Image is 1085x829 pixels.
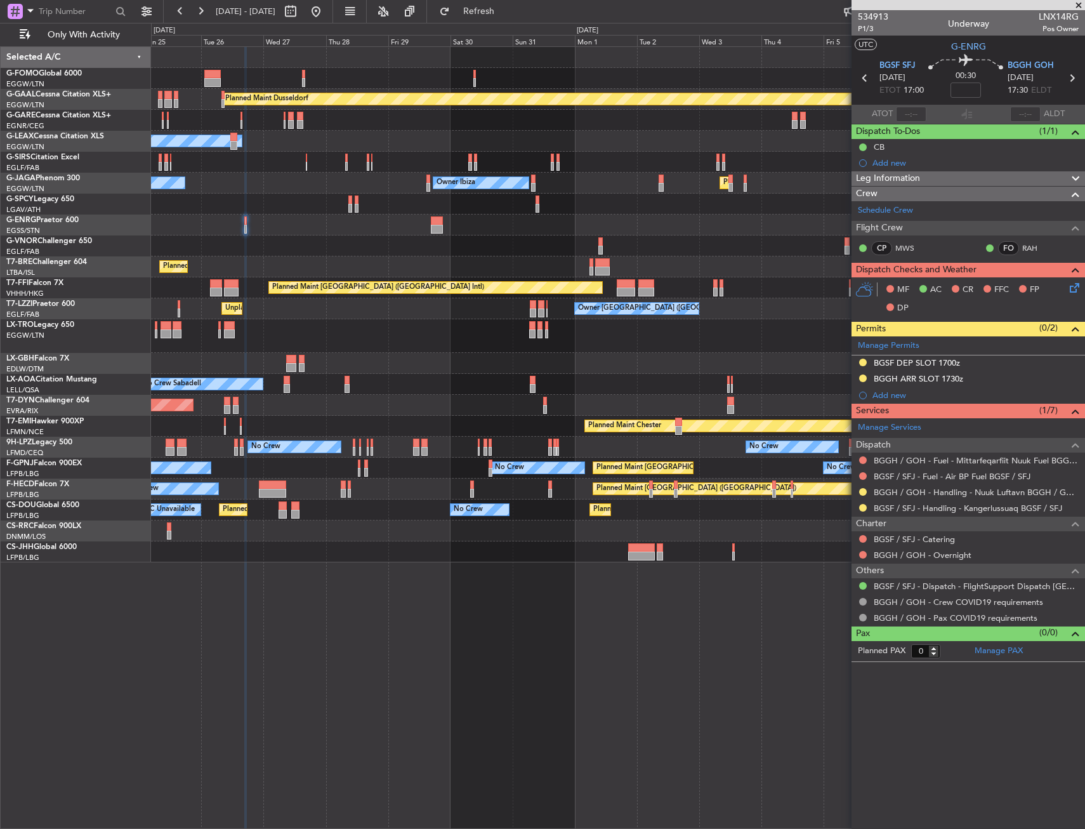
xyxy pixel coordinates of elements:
[6,112,36,119] span: G-GARE
[856,564,884,578] span: Others
[1008,72,1034,84] span: [DATE]
[225,90,308,109] div: Planned Maint Dusseldorf
[930,284,942,296] span: AC
[1039,124,1058,138] span: (1/1)
[596,479,796,498] div: Planned Maint [GEOGRAPHIC_DATA] ([GEOGRAPHIC_DATA])
[856,124,920,139] span: Dispatch To-Dos
[872,108,893,121] span: ATOT
[6,258,87,266] a: T7-BREChallenger 604
[263,35,325,46] div: Wed 27
[874,597,1043,607] a: BGGH / GOH - Crew COVID19 requirements
[575,35,637,46] div: Mon 1
[437,173,475,192] div: Owner Ibiza
[6,418,84,425] a: T7-EMIHawker 900XP
[6,543,34,551] span: CS-JHH
[6,175,36,182] span: G-JAGA
[163,257,316,276] div: Planned Maint Warsaw ([GEOGRAPHIC_DATA])
[6,258,32,266] span: T7-BRE
[139,35,201,46] div: Mon 25
[6,196,74,203] a: G-SPCYLegacy 650
[6,205,41,215] a: LGAV/ATH
[6,439,32,446] span: 9H-LPZ
[6,364,44,374] a: EDLW/DTM
[994,284,1009,296] span: FFC
[6,91,36,98] span: G-GAAL
[326,35,388,46] div: Thu 28
[699,35,761,46] div: Wed 3
[6,279,29,287] span: T7-FFI
[6,469,39,479] a: LFPB/LBG
[856,438,891,453] span: Dispatch
[1039,626,1058,639] span: (0/0)
[596,458,796,477] div: Planned Maint [GEOGRAPHIC_DATA] ([GEOGRAPHIC_DATA])
[858,421,921,434] a: Manage Services
[895,242,924,254] a: MWS
[578,299,753,318] div: Owner [GEOGRAPHIC_DATA] ([GEOGRAPHIC_DATA])
[6,376,36,383] span: LX-AOA
[388,35,450,46] div: Fri 29
[6,481,34,488] span: F-HECD
[637,35,699,46] div: Tue 2
[761,35,824,46] div: Thu 4
[6,448,43,458] a: LFMD/CEQ
[1039,23,1079,34] span: Pos Owner
[856,517,886,531] span: Charter
[6,481,69,488] a: F-HECDFalcon 7X
[874,471,1030,482] a: BGSF / SFJ - Fuel - Air BP Fuel BGSF / SFJ
[588,416,661,435] div: Planned Maint Chester
[948,17,989,30] div: Underway
[223,500,423,519] div: Planned Maint [GEOGRAPHIC_DATA] ([GEOGRAPHIC_DATA])
[6,79,44,89] a: EGGW/LTN
[874,503,1062,514] a: BGSF / SFJ - Handling - Kangerlussuaq BGSF / SFJ
[858,204,913,217] a: Schedule Crew
[874,581,1079,592] a: BGSF / SFJ - Dispatch - FlightSupport Dispatch [GEOGRAPHIC_DATA]
[6,300,75,308] a: T7-LZZIPraetor 600
[879,60,916,72] span: BGSF SFJ
[433,1,510,22] button: Refresh
[872,390,1079,401] div: Add new
[956,70,976,83] span: 00:30
[874,373,963,384] div: BGGH ARR SLOT 1730z
[872,157,1079,168] div: Add new
[749,437,779,456] div: No Crew
[874,613,1037,623] a: BGGH / GOH - Pax COVID19 requirements
[6,522,34,530] span: CS-RRC
[14,25,138,45] button: Only With Activity
[6,355,34,362] span: LX-GBH
[6,300,32,308] span: T7-LZZI
[874,487,1079,498] a: BGGH / GOH - Handling - Nuuk Luftavn BGGH / GOH
[874,455,1079,466] a: BGGH / GOH - Fuel - Mittarfeqarfiit Nuuk Fuel BGGH / GOH
[1030,284,1039,296] span: FP
[6,226,40,235] a: EGSS/STN
[855,39,877,50] button: UTC
[723,173,923,192] div: Planned Maint [GEOGRAPHIC_DATA] ([GEOGRAPHIC_DATA])
[577,25,598,36] div: [DATE]
[6,133,34,140] span: G-LEAX
[142,500,195,519] div: A/C Unavailable
[454,500,483,519] div: No Crew
[858,340,919,352] a: Manage Permits
[6,154,30,161] span: G-SIRS
[879,84,900,97] span: ETOT
[963,284,973,296] span: CR
[904,84,924,97] span: 17:00
[6,91,111,98] a: G-GAALCessna Citation XLS+
[1039,321,1058,335] span: (0/2)
[998,241,1019,255] div: FO
[39,2,112,21] input: Trip Number
[593,500,793,519] div: Planned Maint [GEOGRAPHIC_DATA] ([GEOGRAPHIC_DATA])
[874,357,960,368] div: BGSF DEP SLOT 1700z
[6,376,97,383] a: LX-AOACitation Mustang
[6,279,63,287] a: T7-FFIFalcon 7X
[6,289,44,298] a: VHHH/HKG
[513,35,575,46] div: Sun 31
[6,553,39,562] a: LFPB/LBG
[1039,10,1079,23] span: LNX14RG
[6,501,36,509] span: CS-DOU
[6,490,39,500] a: LFPB/LBG
[6,247,39,256] a: EGLF/FAB
[1039,404,1058,417] span: (1/7)
[6,418,31,425] span: T7-EMI
[6,237,37,245] span: G-VNOR
[450,35,513,46] div: Sat 30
